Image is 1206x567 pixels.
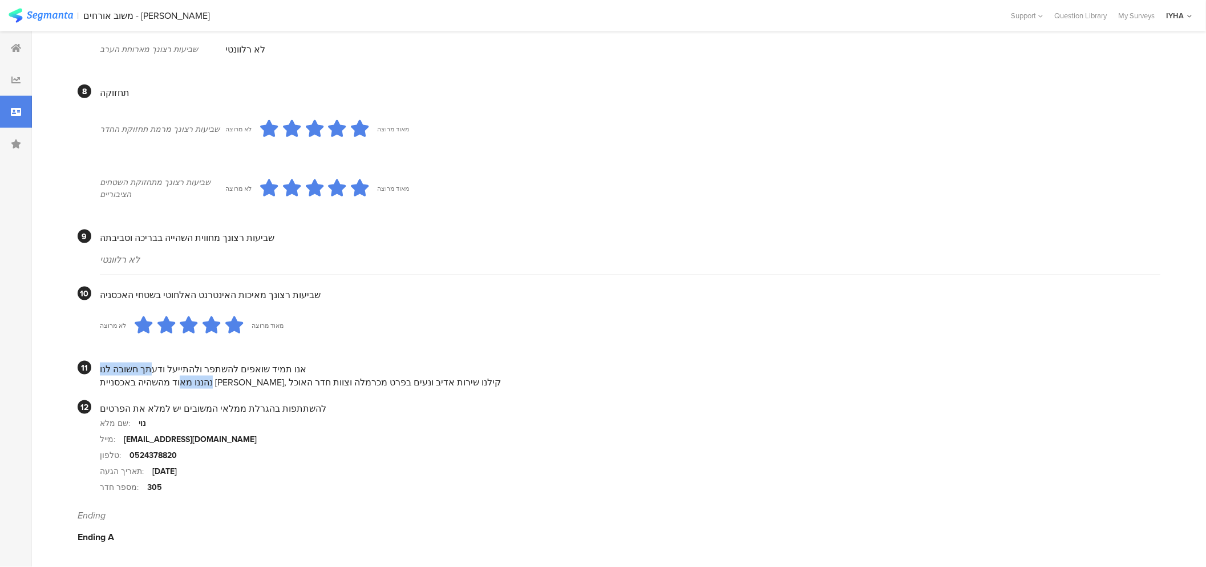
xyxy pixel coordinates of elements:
[252,321,284,330] div: מאוד מרוצה
[100,288,1160,301] div: שביעות רצונך מאיכות האינטרנט האלחוטי בשטחי האכסניה
[129,449,177,461] div: 0524378820
[78,230,91,243] div: 9
[377,184,409,193] div: מאוד מרוצה
[124,433,257,445] div: [EMAIL_ADDRESS][DOMAIN_NAME]
[1166,10,1184,21] div: IYHA
[100,363,1160,376] div: אנו תמיד שואפים להשתפר ולהתייעל ודעתך חשובה לנו
[78,287,91,300] div: 10
[100,231,1160,244] div: שביעות רצונך מחווית השהייה בבריכה וסביבתה
[78,509,1160,522] div: Ending
[78,9,79,22] div: |
[100,417,139,429] div: שם מלא:
[100,253,1160,266] div: לא רלוונטי
[100,449,129,461] div: טלפון:
[78,400,91,414] div: 12
[84,10,211,21] div: משוב אורחים - [PERSON_NAME]
[225,31,1160,67] section: לא רלוונטי
[100,376,1160,389] div: נהננו מאוד מהשהיה באכסניית [PERSON_NAME], קילנו שירות אדיב ונעים בפרט מכרמלה וצוות חדר האוכל
[152,465,177,477] div: [DATE]
[100,123,225,135] div: שביעות רצונך מרמת תחזוקת החדר
[1049,10,1112,21] a: Question Library
[100,402,1160,415] div: להשתתפות בהגרלת ממלאי המשובים יש למלא את הפרטים
[100,481,147,493] div: מספר חדר:
[100,465,152,477] div: תאריך הגעה:
[100,43,225,55] div: שביעות רצונך מארוחת הערב
[100,176,225,200] div: שביעות רצונך מתחזוקת השטחים הציבוריים
[78,361,91,375] div: 11
[1112,10,1160,21] a: My Surveys
[78,531,1160,544] div: Ending A
[78,85,91,98] div: 8
[1011,7,1043,25] div: Support
[9,9,73,23] img: segmanta logo
[100,321,126,330] div: לא מרוצה
[225,184,252,193] div: לא מרוצה
[147,481,162,493] div: 305
[377,124,409,134] div: מאוד מרוצה
[139,417,146,429] div: נוי
[225,124,252,134] div: לא מרוצה
[100,86,1160,99] div: תחזוקה
[100,433,124,445] div: מייל:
